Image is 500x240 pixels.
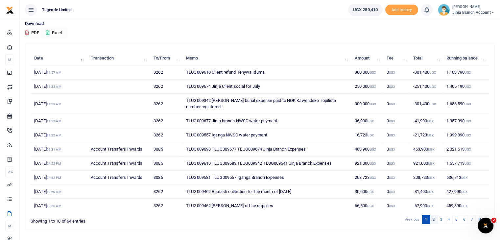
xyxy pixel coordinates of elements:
small: UGX [464,148,471,151]
small: UGX [429,102,436,106]
li: Toup your wallet [385,5,418,15]
th: Transaction: activate to sort column ascending [87,51,150,65]
span: 2 [491,218,496,223]
small: UGX [461,176,467,180]
td: 3085 [150,156,182,171]
a: logo-small logo-large logo-large [6,7,14,12]
td: 208,723 [409,171,442,185]
li: Ac [5,166,14,177]
td: 3085 [150,171,182,185]
td: -301,400 [409,65,442,80]
td: 3262 [150,199,182,212]
th: Total: activate to sort column ascending [409,51,442,65]
td: 463,900 [409,142,442,156]
small: 11:23 AM [47,102,61,106]
td: 3262 [150,80,182,94]
td: 36,900 [351,114,383,128]
td: 0 [383,199,409,212]
small: 11:22 AM [47,119,61,123]
td: 66,500 [351,199,383,212]
small: UGX [369,162,376,165]
small: UGX [369,176,376,180]
small: UGX [464,162,471,165]
small: 10:50 AM [47,204,61,208]
th: Memo: activate to sort column ascending [182,51,351,65]
a: 4 [445,215,453,224]
th: Running balance: activate to sort column ascending [442,51,489,65]
td: [DATE] [31,80,87,94]
td: -301,400 [409,94,442,114]
td: TLUG009581 TLUG009557 Iganga Branch Expenses [182,171,351,185]
td: 921,000 [351,156,383,171]
small: UGX [369,85,376,88]
td: 459,390 [442,199,489,212]
td: -21,723 [409,128,442,142]
td: TLUG009342 [PERSON_NAME] burial expense paid to NOK Kawendeke Topilista number registered i [182,94,351,114]
td: 1,957,990 [442,114,489,128]
td: 0 [383,114,409,128]
td: 0 [383,184,409,199]
small: 11:22 AM [47,133,61,137]
a: 5 [452,215,460,224]
a: profile-user [PERSON_NAME] Jinja branch account [438,4,495,16]
a: 7 [467,215,475,224]
a: Add money [385,7,418,12]
li: M [5,54,14,65]
td: 636,713 [442,171,489,185]
td: 0 [383,94,409,114]
img: logo-small [6,6,14,14]
button: Excel [40,27,67,38]
span: Add money [385,5,418,15]
td: 3262 [150,184,182,199]
a: 1 [422,215,430,224]
td: 427,990 [442,184,489,199]
td: TLUG009698 TLUG009677 TLUG009674 Jinja Branch Expenses [182,142,351,156]
small: UGX [369,71,376,74]
a: 6 [460,215,468,224]
td: 208,723 [351,171,383,185]
small: UGX [428,148,434,151]
small: UGX [429,71,436,74]
small: UGX [461,190,467,194]
td: 0 [383,171,409,185]
p: Download [25,20,495,27]
small: 04:52 PM [47,162,61,165]
td: [DATE] [31,94,87,114]
small: 04:52 PM [47,176,61,180]
small: UGX [428,162,434,165]
td: TLUG009462 [PERSON_NAME] office supplies [182,199,351,212]
td: 0 [383,65,409,80]
td: -31,400 [409,184,442,199]
td: 921,000 [409,156,442,171]
td: 300,000 [351,65,383,80]
td: [DATE] [31,184,87,199]
td: Account Transfers Inwards [87,171,150,185]
a: UGX 280,410 [348,4,383,16]
img: profile-user [438,4,450,16]
div: Showing 1 to 10 of 64 entries [31,214,219,225]
td: 0 [383,156,409,171]
td: 1,999,890 [442,128,489,142]
small: UGX [464,102,471,106]
a: 3 [437,215,445,224]
td: 30,000 [351,184,383,199]
td: 1,656,590 [442,94,489,114]
td: 2,021,613 [442,142,489,156]
td: [DATE] [31,65,87,80]
small: UGX [428,176,434,180]
td: 3262 [150,114,182,128]
small: UGX [389,204,395,208]
td: 0 [383,80,409,94]
small: UGX [367,119,373,123]
td: 250,000 [351,80,383,94]
td: [DATE] [31,142,87,156]
a: Next [475,215,489,224]
td: 0 [383,142,409,156]
td: TLUG009557 Iganga NWSC water payment [182,128,351,142]
td: 1,405,190 [442,80,489,94]
td: 16,723 [351,128,383,142]
td: 3262 [150,65,182,80]
small: UGX [389,162,395,165]
small: UGX [464,133,471,137]
small: 09:31 AM [47,148,61,151]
